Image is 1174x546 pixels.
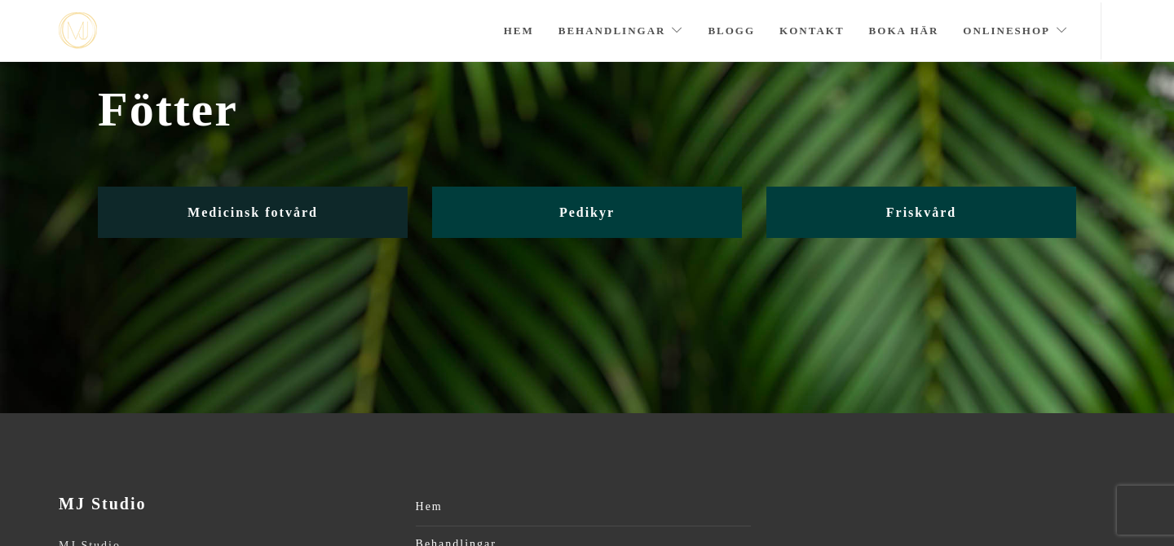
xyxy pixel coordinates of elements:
a: Pedikyr [432,187,742,238]
a: Kontakt [779,2,845,59]
a: Medicinsk fotvård [98,187,408,238]
a: Behandlingar [558,2,684,59]
a: Hem [504,2,534,59]
span: Fötter [98,81,1076,138]
span: Pedikyr [559,205,615,219]
a: mjstudio mjstudio mjstudio [59,12,97,49]
span: Friskvård [886,205,956,219]
a: Boka här [869,2,939,59]
a: Friskvård [766,187,1076,238]
img: mjstudio [59,12,97,49]
span: Medicinsk fotvård [188,205,318,219]
h3: MJ Studio [59,495,395,513]
a: Hem [416,495,752,519]
a: Onlineshop [963,2,1068,59]
a: Blogg [708,2,755,59]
